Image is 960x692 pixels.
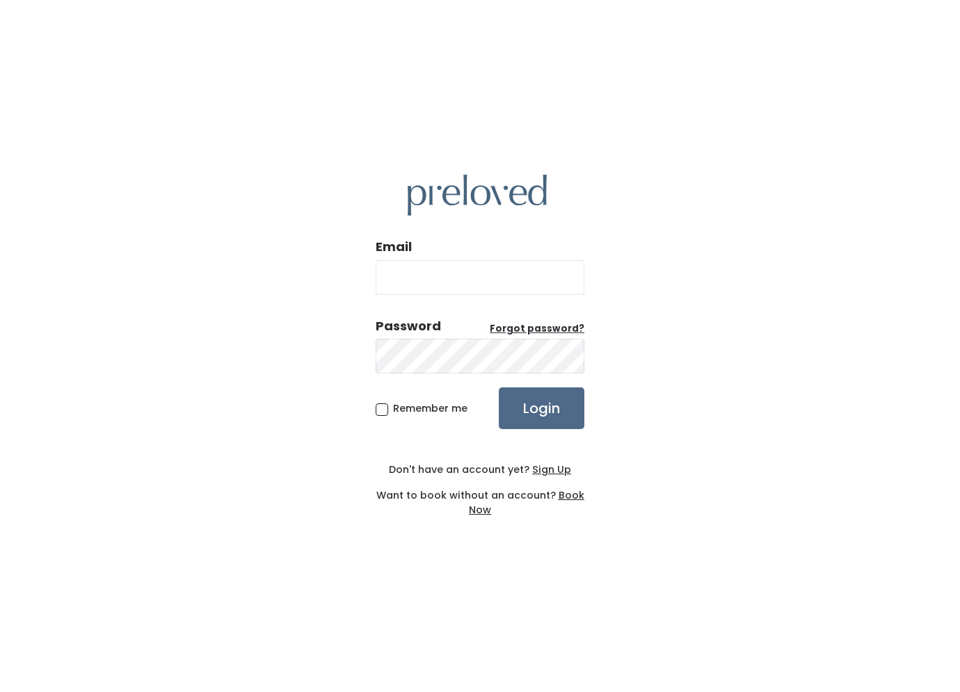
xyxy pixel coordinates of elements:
div: Want to book without an account? [376,477,584,517]
div: Don't have an account yet? [376,462,584,477]
input: Login [499,387,584,429]
a: Sign Up [529,462,571,476]
span: Remember me [393,401,467,415]
a: Book Now [469,488,584,517]
u: Sign Up [532,462,571,476]
u: Forgot password? [490,322,584,335]
a: Forgot password? [490,322,584,336]
label: Email [376,238,412,256]
div: Password [376,317,441,335]
img: preloved logo [408,175,547,216]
